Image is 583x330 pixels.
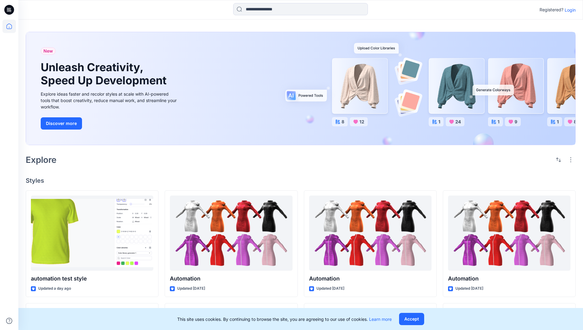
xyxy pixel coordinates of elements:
[43,47,53,55] span: New
[31,274,153,283] p: automation test style
[309,196,432,271] a: Automation
[399,313,424,325] button: Accept
[38,285,71,292] p: Updated a day ago
[31,196,153,271] a: automation test style
[316,285,344,292] p: Updated [DATE]
[41,117,178,130] a: Discover more
[309,274,432,283] p: Automation
[41,91,178,110] div: Explore ideas faster and recolor styles at scale with AI-powered tools that boost creativity, red...
[565,7,576,13] p: Login
[170,196,292,271] a: Automation
[177,285,205,292] p: Updated [DATE]
[540,6,563,13] p: Registered?
[26,155,57,165] h2: Explore
[41,61,169,87] h1: Unleash Creativity, Speed Up Development
[41,117,82,130] button: Discover more
[448,274,570,283] p: Automation
[170,274,292,283] p: Automation
[26,177,576,184] h4: Styles
[177,316,392,322] p: This site uses cookies. By continuing to browse the site, you are agreeing to our use of cookies.
[448,196,570,271] a: Automation
[455,285,483,292] p: Updated [DATE]
[369,317,392,322] a: Learn more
